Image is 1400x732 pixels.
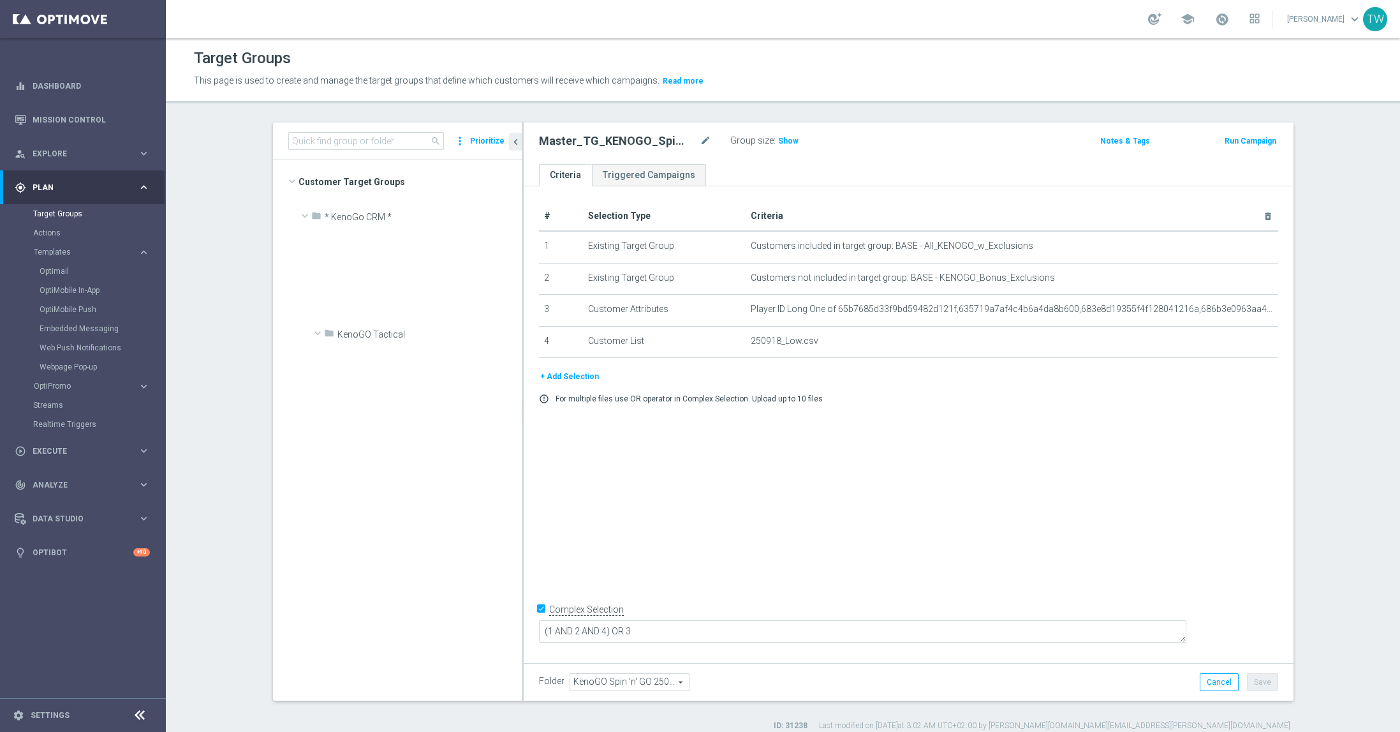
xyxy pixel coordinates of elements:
[15,445,138,457] div: Execute
[33,209,133,219] a: Target Groups
[138,181,150,193] i: keyboard_arrow_right
[510,136,522,148] i: chevron_left
[14,480,151,490] button: track_changes Analyze keyboard_arrow_right
[34,248,138,256] div: Templates
[33,228,133,238] a: Actions
[33,481,138,489] span: Analyze
[751,241,1033,251] span: Customers included in target group: BASE - All_KENOGO_w_Exclusions
[34,248,125,256] span: Templates
[15,479,138,491] div: Analyze
[15,103,150,137] div: Mission Control
[325,212,522,223] span: * KenoGo CRM *
[431,136,441,146] span: search
[40,300,165,319] div: OptiMobile Push
[33,381,151,391] button: OptiPromo keyboard_arrow_right
[138,445,150,457] i: keyboard_arrow_right
[324,328,334,343] i: folder
[549,604,624,616] label: Complex Selection
[539,231,584,263] td: 1
[40,324,133,334] a: Embedded Messaging
[583,263,746,295] td: Existing Target Group
[33,247,151,257] button: Templates keyboard_arrow_right
[15,148,26,160] i: person_search
[33,204,165,223] div: Target Groups
[15,479,26,491] i: track_changes
[539,295,584,327] td: 3
[40,357,165,377] div: Webpage Pop-up
[509,133,522,151] button: chevron_left
[730,135,774,146] label: Group size
[1363,7,1387,31] div: TW
[1247,673,1278,691] button: Save
[539,164,592,186] a: Criteria
[539,676,564,687] label: Folder
[1286,10,1363,29] a: [PERSON_NAME]keyboard_arrow_down
[40,319,165,338] div: Embedded Messaging
[138,380,150,392] i: keyboard_arrow_right
[15,80,26,92] i: equalizer
[133,548,150,556] div: +10
[40,262,165,281] div: Optimail
[14,514,151,524] div: Data Studio keyboard_arrow_right
[14,183,151,193] button: gps_fixed Plan keyboard_arrow_right
[15,535,150,569] div: Optibot
[751,304,1273,315] span: Player ID Long One of 65b7685d33f9bd59482d121f,635719a7af4c4b6a4da8b600,683e8d19355f4f128041216a,...
[453,132,466,150] i: more_vert
[33,184,138,191] span: Plan
[138,147,150,160] i: keyboard_arrow_right
[14,548,151,558] button: lightbulb Optibot +10
[14,81,151,91] button: equalizer Dashboard
[1099,134,1151,148] button: Notes & Tags
[819,721,1290,731] label: Last modified on [DATE] at 3:02 AM UTC+02:00 by [PERSON_NAME][DOMAIN_NAME][EMAIL_ADDRESS][PERSON_...
[33,400,133,410] a: Streams
[539,394,549,404] i: error_outline
[1181,12,1195,26] span: school
[774,135,776,146] label: :
[583,295,746,327] td: Customer Attributes
[33,223,165,243] div: Actions
[14,115,151,125] button: Mission Control
[774,721,807,731] label: ID: 31238
[539,370,600,384] button: + Add Selection
[33,396,165,415] div: Streams
[539,263,584,295] td: 2
[592,164,706,186] a: Triggered Campaigns
[33,419,133,429] a: Realtime Triggers
[539,326,584,358] td: 4
[138,479,150,491] i: keyboard_arrow_right
[40,338,165,357] div: Web Push Notifications
[288,132,444,150] input: Quick find group or folder
[40,343,133,353] a: Web Push Notifications
[1263,211,1273,221] i: delete_forever
[15,182,138,193] div: Plan
[14,149,151,159] button: person_search Explore keyboard_arrow_right
[33,69,150,103] a: Dashboard
[138,246,150,258] i: keyboard_arrow_right
[15,547,26,558] i: lightbulb
[33,243,165,377] div: Templates
[34,382,138,390] div: OptiPromo
[15,445,26,457] i: play_circle_outline
[15,513,138,525] div: Data Studio
[778,137,799,146] span: Show
[33,447,138,455] span: Execute
[539,202,584,231] th: #
[33,415,165,434] div: Realtime Triggers
[539,133,697,149] h2: Master_TG_KENOGO_Spin'n'GOLowVLow_250919
[14,446,151,456] button: play_circle_outline Execute keyboard_arrow_right
[15,182,26,193] i: gps_fixed
[1348,12,1362,26] span: keyboard_arrow_down
[661,74,705,88] button: Read more
[40,285,133,295] a: OptiMobile In-App
[40,266,133,276] a: Optimail
[15,69,150,103] div: Dashboard
[751,336,818,347] span: 250918_Low.csv
[33,150,138,158] span: Explore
